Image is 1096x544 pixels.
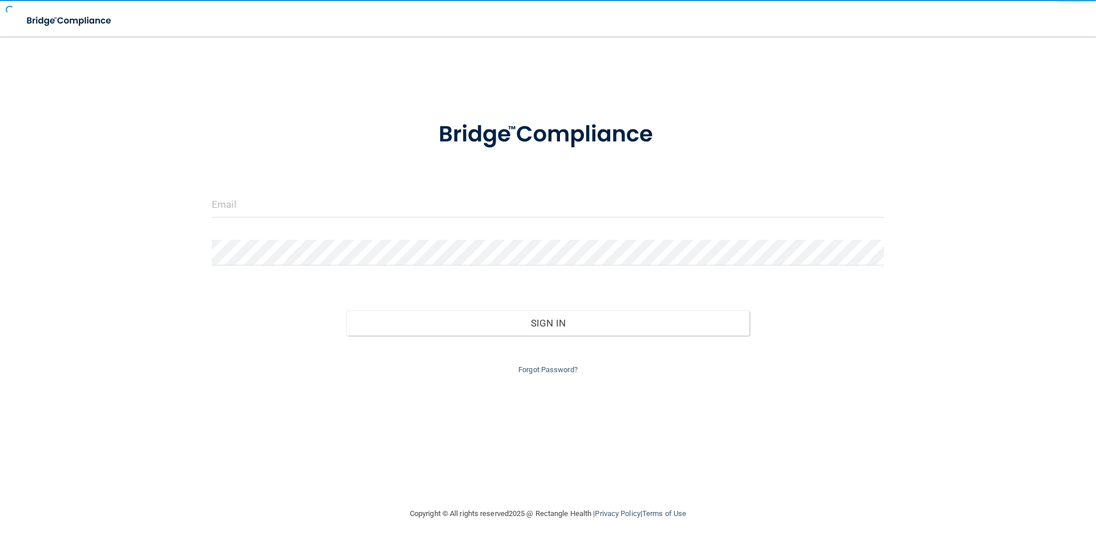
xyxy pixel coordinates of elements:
div: Copyright © All rights reserved 2025 @ Rectangle Health | | [340,495,756,532]
button: Sign In [346,311,750,336]
a: Forgot Password? [518,365,578,374]
img: bridge_compliance_login_screen.278c3ca4.svg [415,105,681,164]
a: Terms of Use [642,509,686,518]
a: Privacy Policy [595,509,640,518]
img: bridge_compliance_login_screen.278c3ca4.svg [17,9,122,33]
input: Email [212,192,884,217]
